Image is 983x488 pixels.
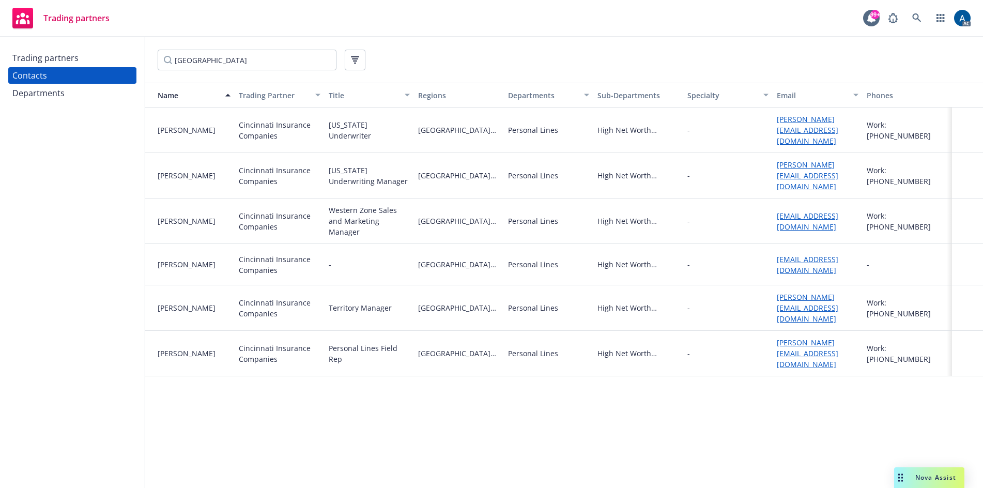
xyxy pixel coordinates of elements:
span: [GEOGRAPHIC_DATA][US_STATE] [418,302,499,313]
div: Personal Lines [508,170,558,181]
div: Name [149,90,219,101]
span: High Net Worth Personal Lines [597,348,679,359]
div: Departments [12,85,65,101]
input: Filter by keyword... [158,50,336,70]
div: [PERSON_NAME] [158,302,231,313]
div: Personal Lines [508,348,558,359]
div: Cincinnati Insurance Companies [239,343,320,364]
a: Report a Bug [883,8,903,28]
a: [EMAIL_ADDRESS][DOMAIN_NAME] [777,211,838,232]
div: 99+ [870,10,880,19]
div: Work: [PHONE_NUMBER] [867,210,948,232]
span: [GEOGRAPHIC_DATA][US_STATE] [418,348,499,359]
span: [GEOGRAPHIC_DATA][US_STATE] [418,216,499,226]
div: Cincinnati Insurance Companies [239,165,320,187]
button: Name [145,83,235,108]
a: [PERSON_NAME][EMAIL_ADDRESS][DOMAIN_NAME] [777,292,838,324]
a: Trading partners [8,50,136,66]
div: Trading partners [12,50,79,66]
span: Trading partners [43,14,110,22]
button: Email [773,83,862,108]
div: Western Zone Sales and Marketing Manager [329,205,410,237]
div: Cincinnati Insurance Companies [239,119,320,141]
div: Contacts [12,67,47,84]
div: Cincinnati Insurance Companies [239,254,320,276]
button: Regions [414,83,503,108]
button: Sub-Departments [593,83,683,108]
div: [US_STATE] Underwriter [329,119,410,141]
span: Nova Assist [915,473,956,482]
button: Nova Assist [894,467,964,488]
a: Departments [8,85,136,101]
div: - [687,302,690,313]
span: [GEOGRAPHIC_DATA][US_STATE] [418,259,499,270]
div: Territory Manager [329,302,392,313]
div: Trading Partner [239,90,309,101]
button: Trading Partner [235,83,324,108]
div: Personal Lines [508,259,558,270]
div: Work: [PHONE_NUMBER] [867,297,948,319]
div: - [687,170,690,181]
div: [PERSON_NAME] [158,170,231,181]
span: High Net Worth Personal Lines [597,259,679,270]
a: [PERSON_NAME][EMAIL_ADDRESS][DOMAIN_NAME] [777,160,838,191]
span: High Net Worth Personal Lines [597,125,679,135]
div: - [867,259,869,270]
div: Work: [PHONE_NUMBER] [867,165,948,187]
a: [PERSON_NAME][EMAIL_ADDRESS][DOMAIN_NAME] [777,114,838,146]
span: High Net Worth Personal Lines [597,170,679,181]
div: Departments [508,90,578,101]
div: Cincinnati Insurance Companies [239,297,320,319]
span: [GEOGRAPHIC_DATA][US_STATE] [418,125,499,135]
span: High Net Worth Personal Lines [597,216,679,226]
div: Personal Lines Field Rep [329,343,410,364]
div: Regions [418,90,499,101]
div: Phones [867,90,948,101]
a: Switch app [930,8,951,28]
div: - [687,259,690,270]
div: Personal Lines [508,125,558,135]
div: [PERSON_NAME] [158,259,231,270]
button: Phones [863,83,952,108]
div: - [687,348,690,359]
div: [PERSON_NAME] [158,125,231,135]
a: Contacts [8,67,136,84]
div: Title [329,90,398,101]
div: Drag to move [894,467,907,488]
div: - [687,125,690,135]
div: [US_STATE] Underwriting Manager [329,165,410,187]
button: Specialty [683,83,773,108]
div: [PERSON_NAME] [158,216,231,226]
div: Sub-Departments [597,90,679,101]
div: Work: [PHONE_NUMBER] [867,343,948,364]
div: - [687,216,690,226]
a: Trading partners [8,4,114,33]
button: Departments [504,83,593,108]
div: - [329,259,331,270]
div: Work: [PHONE_NUMBER] [867,119,948,141]
span: High Net Worth Personal Lines [597,302,679,313]
span: [GEOGRAPHIC_DATA][US_STATE] [418,170,499,181]
div: Personal Lines [508,216,558,226]
div: Cincinnati Insurance Companies [239,210,320,232]
div: Email [777,90,847,101]
a: Search [907,8,927,28]
img: photo [954,10,971,26]
button: Title [325,83,414,108]
div: Specialty [687,90,757,101]
a: [PERSON_NAME][EMAIL_ADDRESS][DOMAIN_NAME] [777,338,838,369]
div: Personal Lines [508,302,558,313]
div: [PERSON_NAME] [158,348,231,359]
a: [EMAIL_ADDRESS][DOMAIN_NAME] [777,254,838,275]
